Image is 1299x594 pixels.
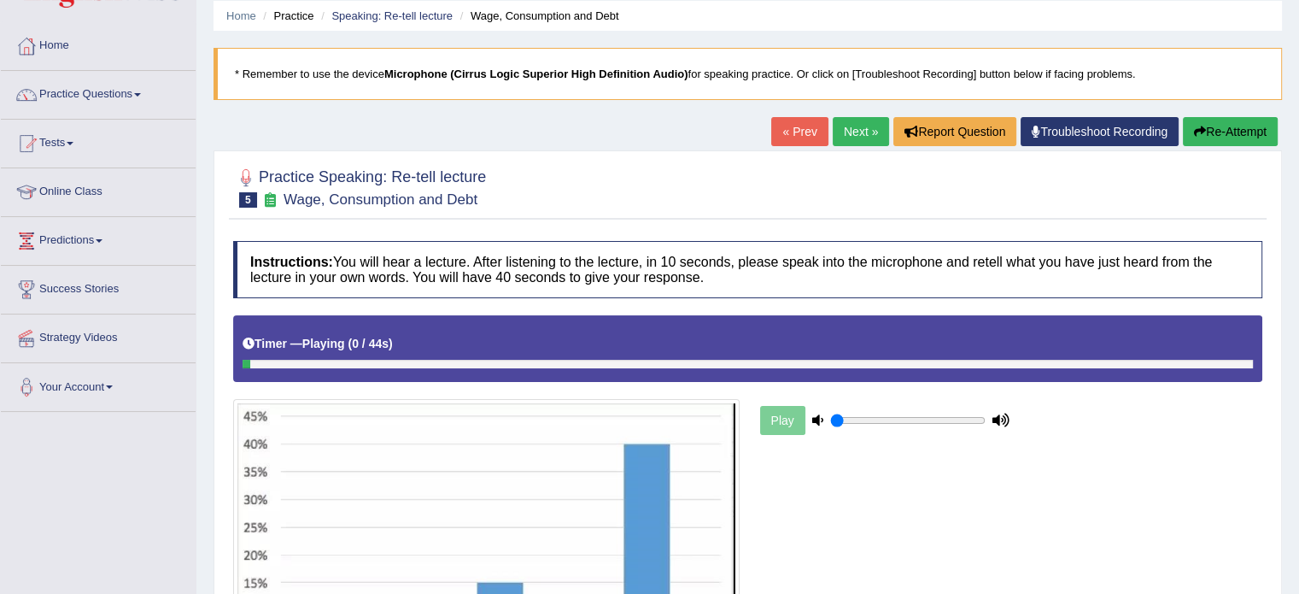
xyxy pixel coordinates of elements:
b: ) [389,337,393,350]
span: 5 [239,192,257,208]
a: Tests [1,120,196,162]
a: Practice Questions [1,71,196,114]
a: « Prev [771,117,828,146]
a: Strategy Videos [1,315,196,357]
b: Microphone (Cirrus Logic Superior High Definition Audio) [384,68,688,80]
a: Next » [833,117,889,146]
small: Exam occurring question [261,192,279,209]
blockquote: * Remember to use the device for speaking practice. Or click on [Troubleshoot Recording] button b... [214,48,1282,100]
b: Instructions: [250,255,333,269]
a: Your Account [1,363,196,406]
b: ( [348,337,352,350]
a: Home [226,9,256,22]
h2: Practice Speaking: Re-tell lecture [233,165,486,208]
li: Wage, Consumption and Debt [456,8,619,24]
a: Speaking: Re-tell lecture [331,9,453,22]
h5: Timer — [243,338,393,350]
b: 0 / 44s [352,337,389,350]
button: Re-Attempt [1183,117,1278,146]
a: Online Class [1,168,196,211]
h4: You will hear a lecture. After listening to the lecture, in 10 seconds, please speak into the mic... [233,241,1262,298]
button: Report Question [893,117,1016,146]
li: Practice [259,8,313,24]
a: Troubleshoot Recording [1021,117,1179,146]
a: Success Stories [1,266,196,309]
a: Predictions [1,217,196,260]
small: Wage, Consumption and Debt [284,191,477,208]
a: Home [1,22,196,65]
b: Playing [302,337,345,350]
